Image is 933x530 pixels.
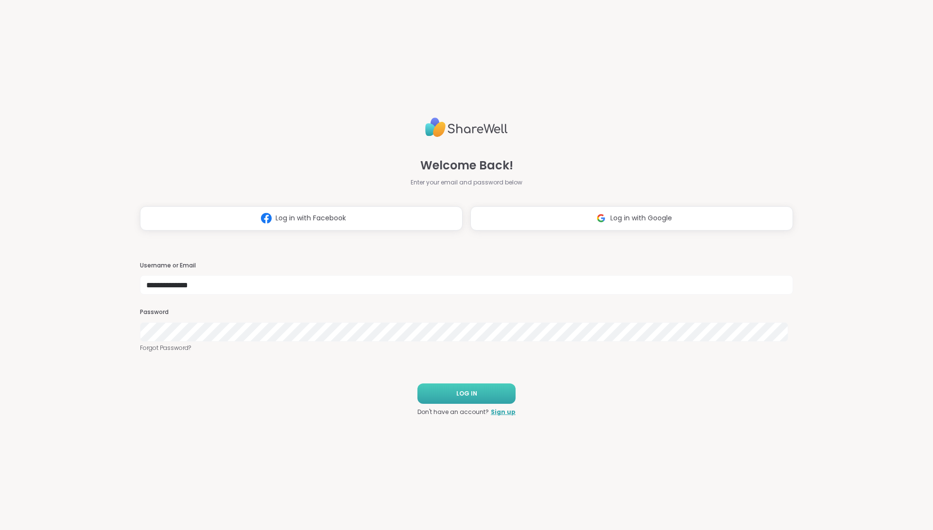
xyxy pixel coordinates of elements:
img: ShareWell Logomark [592,209,610,227]
button: Log in with Google [470,206,793,231]
span: Enter your email and password below [411,178,522,187]
span: Log in with Google [610,213,672,223]
span: LOG IN [456,389,477,398]
span: Don't have an account? [417,408,489,416]
button: Log in with Facebook [140,206,463,231]
h3: Password [140,308,793,316]
span: Log in with Facebook [276,213,346,223]
span: Welcome Back! [420,157,513,174]
h3: Username or Email [140,262,793,270]
a: Forgot Password? [140,344,793,352]
img: ShareWell Logomark [257,209,276,227]
img: ShareWell Logo [425,114,508,141]
a: Sign up [491,408,516,416]
button: LOG IN [417,383,516,404]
